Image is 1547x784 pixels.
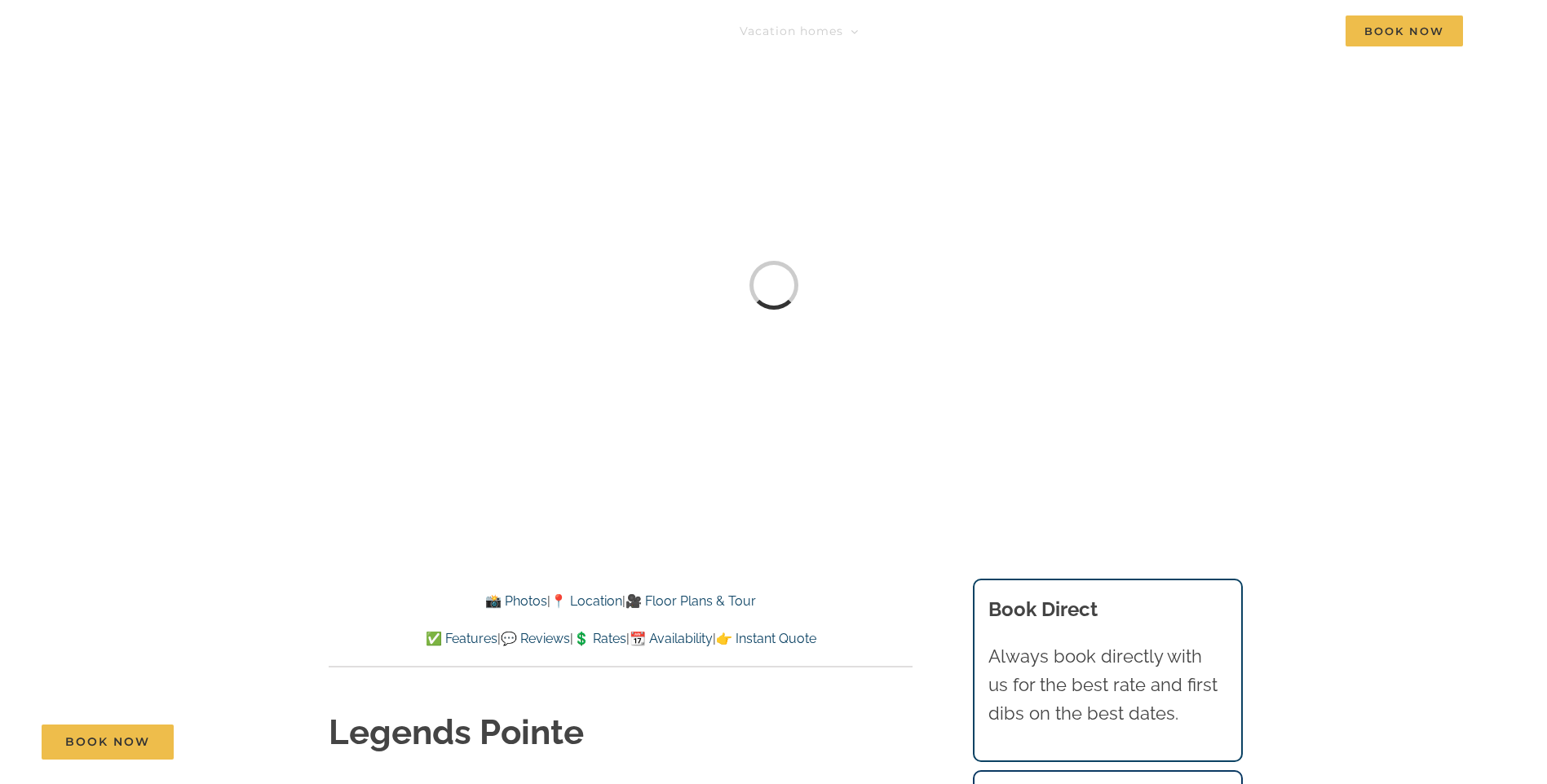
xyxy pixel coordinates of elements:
[741,253,805,317] div: Loading...
[1257,25,1309,37] span: Contact
[740,15,859,47] a: Vacation homes
[716,631,816,646] a: 👉 Instant Quote
[65,735,150,749] span: Book Now
[329,591,913,612] p: | |
[329,709,913,757] h1: Legends Pointe
[895,25,977,37] span: Things to do
[485,593,547,609] a: 📸 Photos
[84,19,360,55] img: Branson Family Retreats Logo
[329,628,913,650] p: | | | |
[1029,25,1114,37] span: Deals & More
[501,631,570,646] a: 💬 Reviews
[630,631,713,646] a: 📆 Availability
[1257,15,1309,47] a: Contact
[740,25,843,37] span: Vacation homes
[550,593,622,609] a: 📍 Location
[740,15,1463,47] nav: Main Menu
[1346,15,1463,46] span: Book Now
[988,642,1227,729] p: Always book directly with us for the best rate and first dibs on the best dates.
[895,15,992,47] a: Things to do
[1166,15,1221,47] a: About
[1029,15,1129,47] a: Deals & More
[426,631,497,646] a: ✅ Features
[1166,25,1205,37] span: About
[573,631,626,646] a: 💲 Rates
[625,593,756,609] a: 🎥 Floor Plans & Tour
[42,725,174,760] a: Book Now
[988,597,1098,621] b: Book Direct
